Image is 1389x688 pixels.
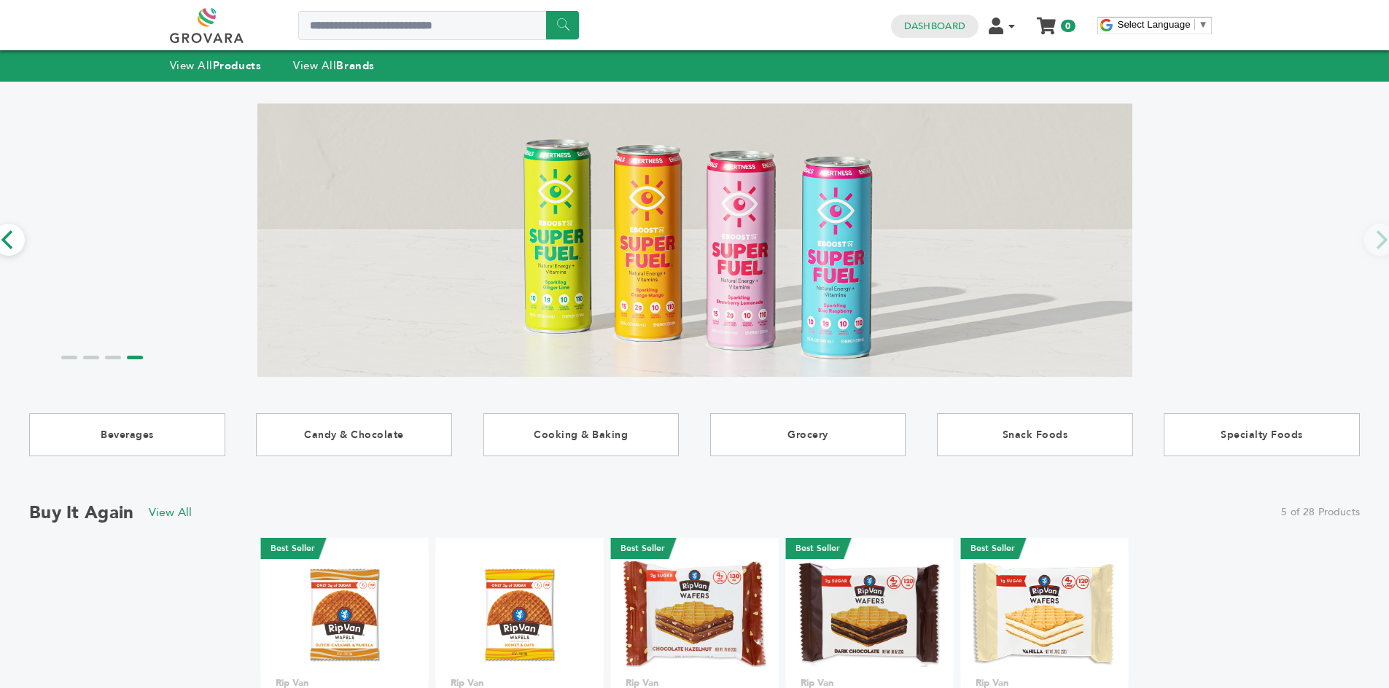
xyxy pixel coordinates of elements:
[298,11,579,40] input: Search a product or brand...
[904,20,965,33] a: Dashboard
[483,413,680,456] a: Cooking & Baking
[29,501,134,525] h2: Buy it Again
[1038,13,1054,28] a: My Cart
[336,58,374,73] strong: Brands
[937,413,1133,456] a: Snack Foods
[170,58,262,73] a: View AllProducts
[213,58,261,73] strong: Products
[480,561,559,666] img: Rip Van Wafels - Low Sugar Singles - Honey & Oats 12 innerpacks per case 1.2 oz
[1194,19,1195,30] span: ​
[1118,19,1208,30] a: Select Language​
[105,356,121,359] li: Page dot 3
[293,58,375,73] a: View AllBrands
[305,561,384,666] img: Rip Van Wafels - Low Sugar Singles - Dutch Caramel & Vanilla 12 innerpacks per case 1.2 oz
[1281,505,1360,520] span: 5 of 28 Products
[83,356,99,359] li: Page dot 2
[798,561,941,666] img: Rip Van Wafers - Dark Chocolate 16 innerpacks per case 0.8 oz
[1164,413,1360,456] a: Specialty Foods
[1199,19,1208,30] span: ▼
[61,356,77,359] li: Page dot 1
[127,356,143,359] li: Page dot 4
[29,413,225,456] a: Beverages
[149,504,192,520] a: View All
[623,561,766,666] img: Rip Van Wafers - Chocolate Hazelnut 16 innerpacks per case 0.8 oz
[1118,19,1191,30] span: Select Language
[710,413,906,456] a: Grocery
[256,413,452,456] a: Candy & Chocolate
[1061,20,1075,32] span: 0
[973,561,1116,666] img: Rip Van Wafers - Vanilla 16 innerpacks per case 0.8 oz
[257,94,1132,386] img: Marketplace Top Banner 4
